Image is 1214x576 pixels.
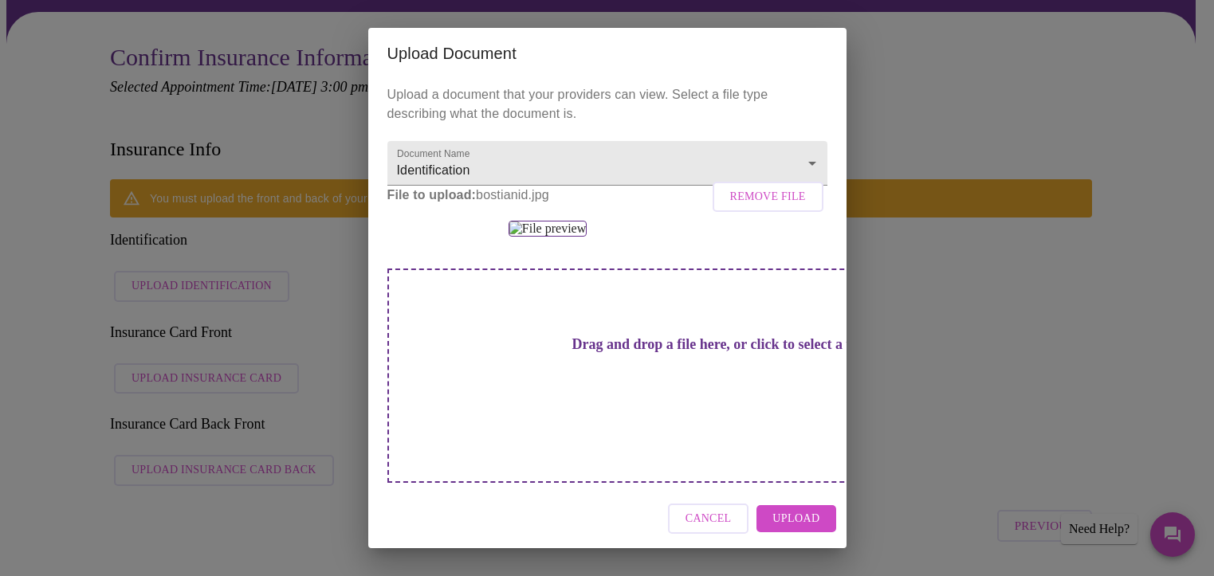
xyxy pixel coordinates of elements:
button: Upload [756,505,835,533]
button: Cancel [668,504,749,535]
span: Remove File [730,187,806,207]
span: Upload [772,509,819,529]
h2: Upload Document [387,41,827,66]
img: File preview [509,221,587,237]
span: Cancel [686,509,732,529]
p: Upload a document that your providers can view. Select a file type describing what the document is. [387,85,827,123]
button: Remove File [713,182,823,213]
strong: File to upload: [387,188,477,202]
div: Identification [387,141,827,186]
p: bostianid.jpg [387,186,827,205]
h3: Drag and drop a file here, or click to select a file [499,336,939,353]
